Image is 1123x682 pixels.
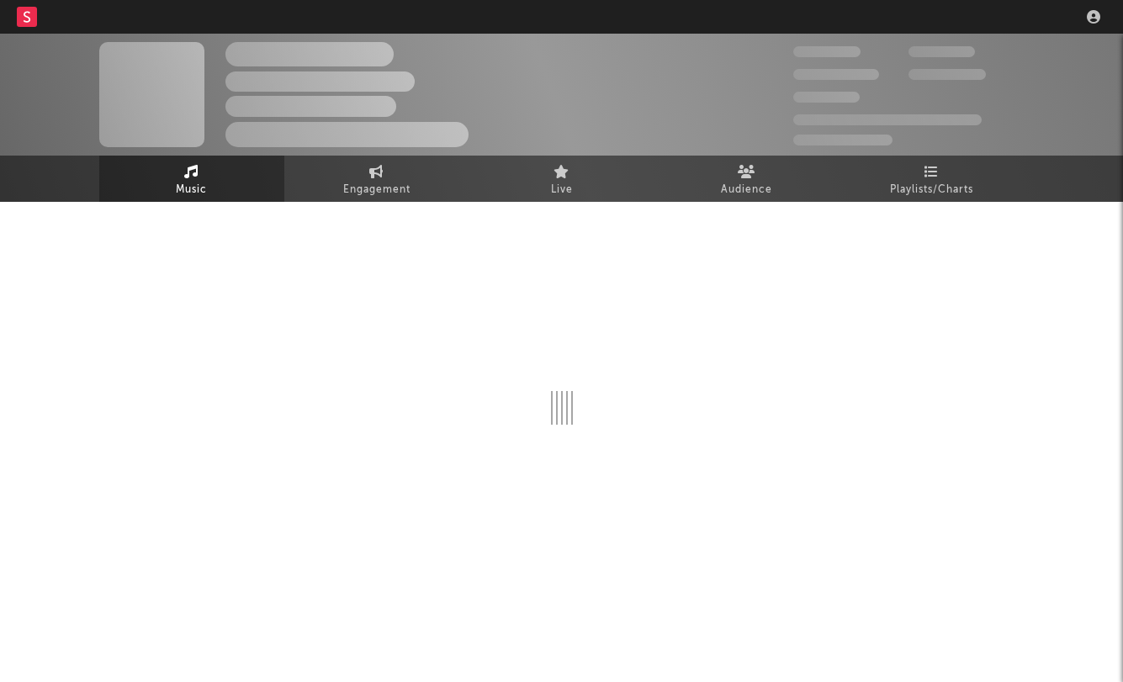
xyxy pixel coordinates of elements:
[176,180,207,200] span: Music
[469,156,654,202] a: Live
[793,135,893,145] span: Jump Score: 85.0
[793,69,879,80] span: 50,000,000
[654,156,840,202] a: Audience
[908,69,986,80] span: 1,000,000
[343,180,411,200] span: Engagement
[793,114,982,125] span: 50,000,000 Monthly Listeners
[908,46,975,57] span: 100,000
[551,180,573,200] span: Live
[284,156,469,202] a: Engagement
[721,180,772,200] span: Audience
[99,156,284,202] a: Music
[840,156,1025,202] a: Playlists/Charts
[793,92,860,103] span: 100,000
[793,46,861,57] span: 300,000
[890,180,973,200] span: Playlists/Charts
